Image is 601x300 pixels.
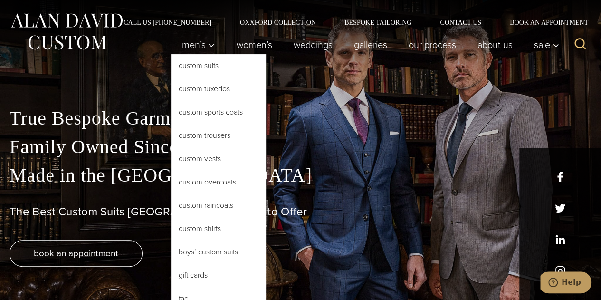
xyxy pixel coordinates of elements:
[171,124,266,147] a: Custom Trousers
[10,205,591,219] h1: The Best Custom Suits [GEOGRAPHIC_DATA] Has to Offer
[171,241,266,263] a: Boys’ Custom Suits
[109,19,591,26] nav: Secondary Navigation
[398,35,467,54] a: Our Process
[171,171,266,194] a: Custom Overcoats
[226,35,283,54] a: Women’s
[330,19,426,26] a: Bespoke Tailoring
[426,19,496,26] a: Contact Us
[34,246,118,260] span: book an appointment
[10,10,124,53] img: Alan David Custom
[171,264,266,287] a: Gift Cards
[171,217,266,240] a: Custom Shirts
[10,104,591,190] p: True Bespoke Garments Family Owned Since [DATE] Made in the [GEOGRAPHIC_DATA]
[109,19,226,26] a: Call Us [PHONE_NUMBER]
[171,147,266,170] a: Custom Vests
[171,35,226,54] button: Men’s sub menu toggle
[467,35,523,54] a: About Us
[10,240,143,267] a: book an appointment
[496,19,591,26] a: Book an Appointment
[171,194,266,217] a: Custom Raincoats
[523,35,564,54] button: Sale sub menu toggle
[540,271,591,295] iframe: Opens a widget where you can chat to one of our agents
[343,35,398,54] a: Galleries
[171,54,266,77] a: Custom Suits
[171,77,266,100] a: Custom Tuxedos
[171,35,564,54] nav: Primary Navigation
[569,33,591,56] button: View Search Form
[226,19,330,26] a: Oxxford Collection
[283,35,343,54] a: weddings
[171,101,266,124] a: Custom Sports Coats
